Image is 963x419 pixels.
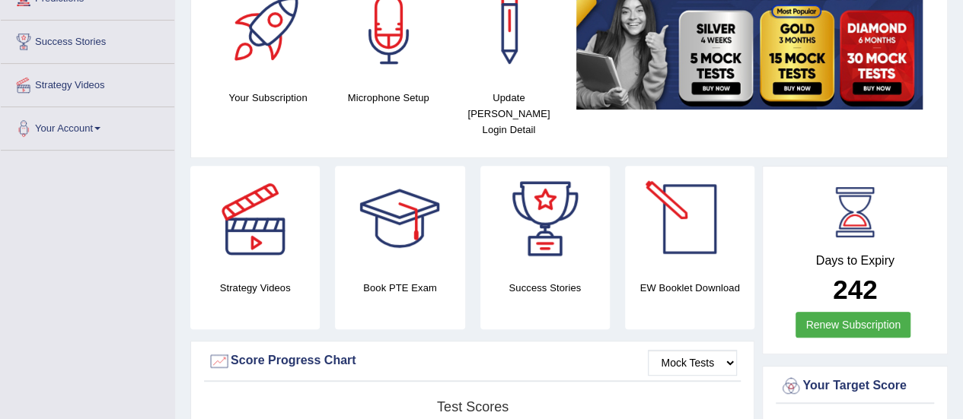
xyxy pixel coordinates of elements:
[208,350,737,373] div: Score Progress Chart
[780,375,930,398] div: Your Target Score
[336,90,441,106] h4: Microphone Setup
[456,90,561,138] h4: Update [PERSON_NAME] Login Detail
[796,312,910,338] a: Renew Subscription
[437,399,509,414] tspan: Test scores
[625,280,754,296] h4: EW Booklet Download
[833,275,877,304] b: 242
[190,280,320,296] h4: Strategy Videos
[1,64,174,102] a: Strategy Videos
[1,107,174,145] a: Your Account
[780,254,930,268] h4: Days to Expiry
[480,280,610,296] h4: Success Stories
[1,21,174,59] a: Success Stories
[335,280,464,296] h4: Book PTE Exam
[215,90,320,106] h4: Your Subscription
